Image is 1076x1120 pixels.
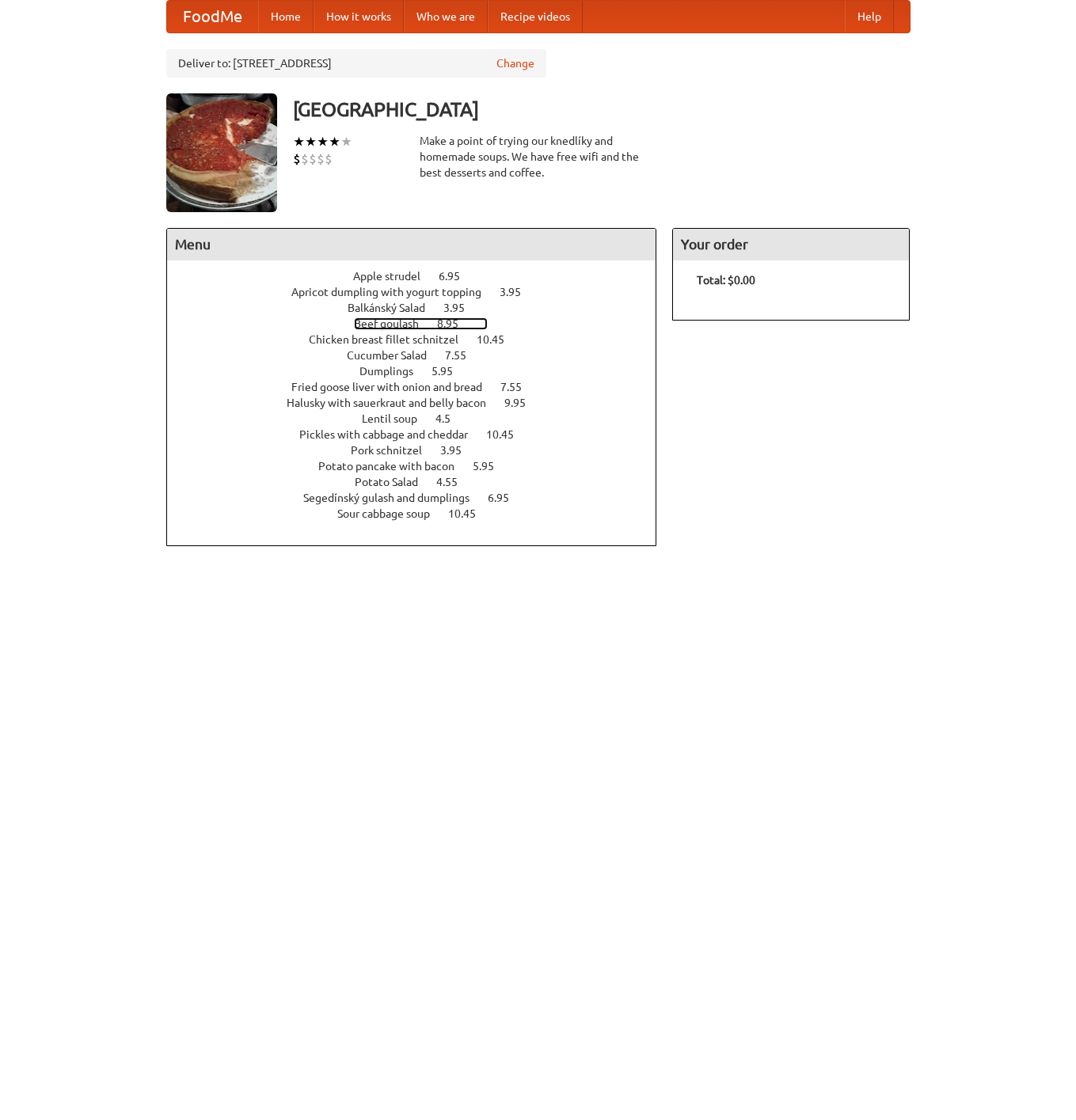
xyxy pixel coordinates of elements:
span: 6.95 [488,492,525,504]
li: ★ [329,133,340,150]
span: Lentil soup [362,412,433,425]
a: Change [496,55,534,71]
a: How it works [314,1,404,32]
span: 10.45 [477,333,520,346]
a: Beef goulash 8.95 [354,317,488,330]
h4: Menu [167,229,656,260]
span: Potato Salad [355,476,434,488]
li: $ [293,150,301,168]
span: 10.45 [486,428,530,441]
a: Pickles with cabbage and cheddar 10.45 [299,428,543,441]
span: 3.95 [443,302,481,314]
li: ★ [293,133,305,150]
span: Chicken breast fillet schnitzel [309,333,474,346]
li: $ [309,150,317,168]
span: Balkánský Salad [348,302,441,314]
a: Lentil soup 4.5 [362,412,480,425]
span: Beef goulash [354,317,435,330]
a: Dumplings 5.95 [359,365,482,378]
span: 4.5 [435,412,466,425]
a: Balkánský Salad 3.95 [348,302,494,314]
span: Sour cabbage soup [337,507,446,520]
div: Deliver to: [STREET_ADDRESS] [166,49,546,78]
a: Pork schnitzel 3.95 [351,444,491,457]
h3: [GEOGRAPHIC_DATA] [293,93,911,125]
span: 3.95 [440,444,477,457]
span: Pickles with cabbage and cheddar [299,428,484,441]
span: 5.95 [432,365,469,378]
span: 7.55 [445,349,482,362]
a: Help [845,1,894,32]
span: Dumplings [359,365,429,378]
b: Total: $0.00 [697,274,755,287]
span: Apple strudel [353,270,436,283]
a: Apricot dumpling with yogurt topping 3.95 [291,286,550,298]
div: Make a point of trying our knedlíky and homemade soups. We have free wifi and the best desserts a... [420,133,657,180]
img: angular.jpg [166,93,277,212]
span: 7.55 [500,381,538,393]
a: Recipe videos [488,1,583,32]
span: Fried goose liver with onion and bread [291,381,498,393]
li: ★ [340,133,352,150]
li: ★ [305,133,317,150]
span: 9.95 [504,397,542,409]
span: 8.95 [437,317,474,330]
li: $ [317,150,325,168]
a: Chicken breast fillet schnitzel 10.45 [309,333,534,346]
a: Fried goose liver with onion and bread 7.55 [291,381,551,393]
span: 3.95 [500,286,537,298]
a: Who we are [404,1,488,32]
a: Home [258,1,314,32]
li: $ [325,150,333,168]
span: 10.45 [448,507,492,520]
a: Segedínský gulash and dumplings 6.95 [303,492,538,504]
a: Halusky with sauerkraut and belly bacon 9.95 [287,397,555,409]
span: Pork schnitzel [351,444,438,457]
a: Potato Salad 4.55 [355,476,487,488]
a: Potato pancake with bacon 5.95 [318,460,523,473]
a: FoodMe [167,1,258,32]
li: $ [301,150,309,168]
a: Apple strudel 6.95 [353,270,489,283]
a: Sour cabbage soup 10.45 [337,507,505,520]
span: 6.95 [439,270,476,283]
span: Halusky with sauerkraut and belly bacon [287,397,502,409]
span: Potato pancake with bacon [318,460,470,473]
a: Cucumber Salad 7.55 [347,349,496,362]
li: ★ [317,133,329,150]
h4: Your order [673,229,909,260]
span: Cucumber Salad [347,349,443,362]
span: 4.55 [436,476,473,488]
span: Segedínský gulash and dumplings [303,492,485,504]
span: 5.95 [473,460,510,473]
span: Apricot dumpling with yogurt topping [291,286,497,298]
